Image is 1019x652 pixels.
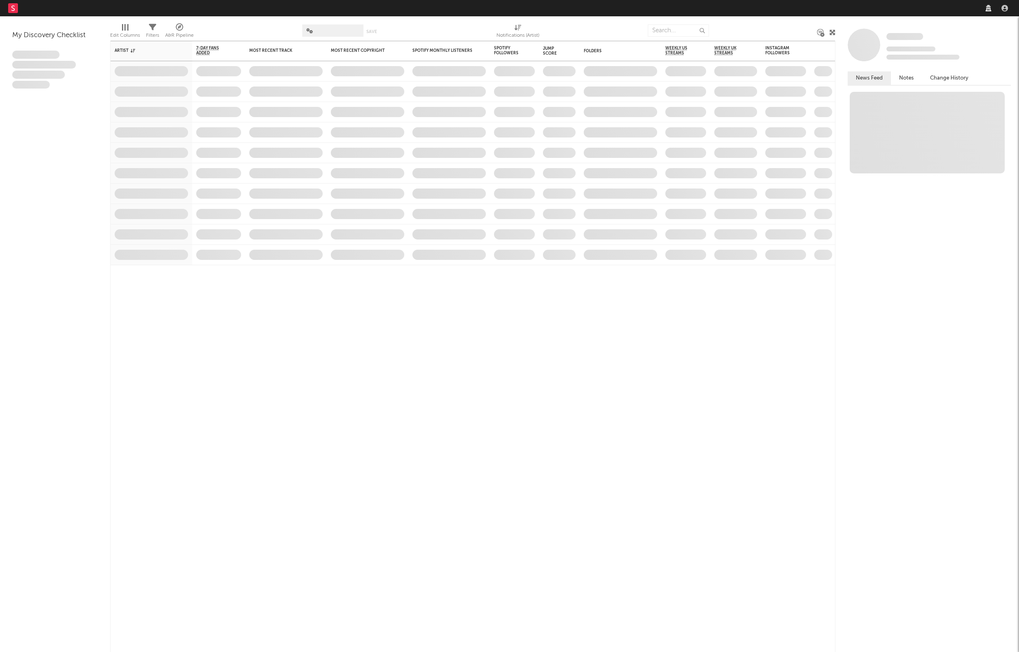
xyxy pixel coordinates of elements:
div: Notifications (Artist) [496,20,539,44]
span: Tracking Since: [DATE] [886,47,935,51]
span: 0 fans last week [886,55,959,60]
div: Filters [146,20,159,44]
div: Filters [146,31,159,40]
span: Some Artist [886,33,923,40]
div: Jump Score [543,46,563,56]
span: Integer aliquet in purus et [12,61,76,69]
div: My Discovery Checklist [12,31,98,40]
div: Edit Columns [110,20,140,44]
div: Most Recent Track [249,48,310,53]
div: A&R Pipeline [165,20,194,44]
div: Edit Columns [110,31,140,40]
div: Instagram Followers [765,46,794,55]
div: Spotify Monthly Listeners [412,48,474,53]
button: News Feed [848,71,891,85]
div: Most Recent Copyright [331,48,392,53]
div: Folders [584,49,645,53]
span: Weekly UK Streams [714,46,745,55]
span: Praesent ac interdum [12,71,65,79]
span: Lorem ipsum dolor [12,51,60,59]
a: Some Artist [886,33,923,41]
button: Save [366,29,377,34]
button: Change History [922,71,977,85]
span: 7-Day Fans Added [196,46,229,55]
div: Notifications (Artist) [496,31,539,40]
div: A&R Pipeline [165,31,194,40]
div: Spotify Followers [494,46,523,55]
span: Weekly US Streams [665,46,694,55]
span: Aliquam viverra [12,81,50,89]
div: Artist [115,48,176,53]
input: Search... [648,24,709,37]
button: Notes [891,71,922,85]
